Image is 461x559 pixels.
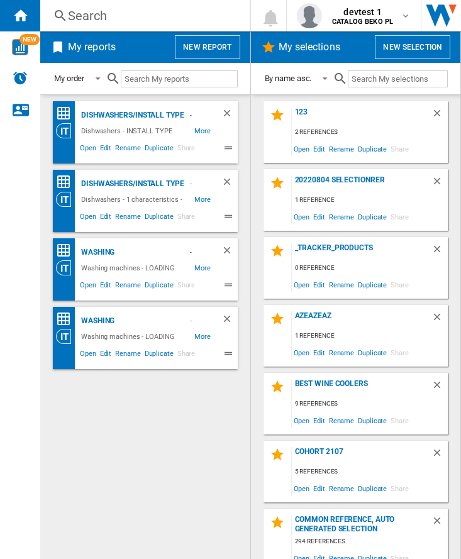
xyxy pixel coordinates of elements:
[175,35,240,59] button: New report
[431,311,448,328] div: Delete
[78,123,194,139] div: Dishwashers - INSTALL TYPE (BUILT IN) - No brand
[292,328,448,344] div: 1 reference
[292,208,312,225] span: Open
[292,192,448,208] div: 1 reference
[56,123,78,139] div: Category View
[56,174,78,190] div: Price Matrix
[143,279,175,294] span: Duplicate
[292,175,432,192] div: 20220804 Selectionrer
[292,108,432,125] div: 123
[56,243,78,258] div: Price Ranking
[121,70,237,87] input: Search My reports
[56,192,78,208] div: Category View
[356,344,389,361] span: Duplicate
[389,276,411,293] span: Share
[292,464,448,480] div: 5 references
[113,211,142,226] span: Rename
[13,70,28,86] img: alerts-logo.svg
[431,175,448,192] div: Delete
[389,480,411,497] span: Share
[175,348,197,363] span: Share
[431,108,448,125] div: Delete
[389,344,411,361] span: Share
[356,140,389,157] span: Duplicate
[175,142,197,157] span: Share
[56,311,78,327] div: Price Matrix
[54,74,84,83] div: My order
[98,279,114,294] span: Edit
[332,6,393,18] span: devtest 1
[292,515,432,534] div: Common reference, auto generated selection
[292,379,432,396] div: Best wine coolers
[332,18,393,26] b: CATALOG BEKO PL
[327,344,356,361] span: Rename
[431,515,448,534] div: Delete
[327,140,356,157] span: Rename
[375,35,450,59] button: New selection
[187,108,196,123] div: - Default profile (4)
[431,243,448,260] div: Delete
[265,74,312,83] div: By name asc.
[431,447,448,464] div: Delete
[311,344,327,361] span: Edit
[113,142,142,157] span: Rename
[175,211,197,226] span: Share
[113,348,142,363] span: Rename
[78,260,194,276] div: Washing machines - LOADING (FRONT) - BEKO
[356,412,389,429] span: Duplicate
[194,260,213,276] span: More
[194,123,213,139] span: More
[78,279,98,294] span: Open
[143,211,175,226] span: Duplicate
[292,412,312,429] span: Open
[78,329,194,345] div: Washing machines - LOADING (FRONT) - No brand
[292,260,448,276] div: 0 reference
[327,208,356,225] span: Rename
[292,344,312,361] span: Open
[431,379,448,396] div: Delete
[292,243,432,260] div: _TRACKER_PRODUCTS
[56,260,78,276] div: Category View
[12,39,28,55] img: wise-card.svg
[78,211,98,226] span: Open
[78,142,98,157] span: Open
[78,176,187,192] div: Dishwashers/INSTALL TYPE (FREESTANDING)/BEKO
[98,142,114,157] span: Edit
[292,140,312,157] span: Open
[311,480,327,497] span: Edit
[292,534,448,550] div: 294 references
[187,176,196,192] div: - Default profile (4)
[389,208,411,225] span: Share
[348,70,448,87] input: Search My selections
[292,396,448,412] div: 9 references
[78,245,187,260] div: Washing machines/LOADING (FRONT)/BEKO
[56,106,78,121] div: Price Matrix
[292,276,312,293] span: Open
[143,348,175,363] span: Duplicate
[356,276,389,293] span: Duplicate
[292,125,448,140] div: 2 references
[221,245,238,260] div: Delete
[68,7,217,25] div: Search
[389,140,411,157] span: Share
[311,140,327,157] span: Edit
[327,276,356,293] span: Rename
[221,313,238,329] div: Delete
[143,142,175,157] span: Duplicate
[389,412,411,429] span: Share
[327,412,356,429] span: Rename
[221,176,238,192] div: Delete
[297,3,322,28] img: profile.jpg
[78,313,187,329] div: Washing machines/LOADING (FRONT)
[292,311,432,328] div: azeazeaz
[78,348,98,363] span: Open
[98,348,114,363] span: Edit
[65,35,118,59] h2: My reports
[78,108,187,123] div: Dishwashers/INSTALL TYPE (BUILT IN)
[292,447,432,464] div: cohort 2107
[311,208,327,225] span: Edit
[327,480,356,497] span: Rename
[276,35,343,59] h2: My selections
[19,34,40,45] span: NEW
[221,108,238,123] div: Delete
